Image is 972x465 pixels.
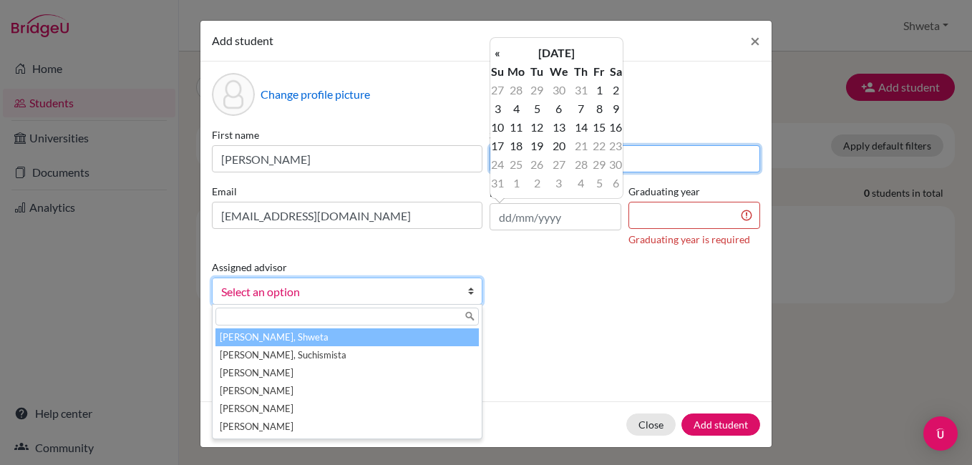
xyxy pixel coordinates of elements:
td: 2 [608,81,623,99]
div: Profile picture [212,73,255,116]
td: 21 [571,137,590,155]
th: Th [571,62,590,81]
div: Open Intercom Messenger [923,416,958,451]
td: 25 [505,155,528,174]
td: 28 [505,81,528,99]
td: 29 [528,81,546,99]
td: 4 [505,99,528,118]
td: 10 [490,118,505,137]
td: 1 [591,81,608,99]
span: Add student [212,34,273,47]
td: 9 [608,99,623,118]
td: 16 [608,118,623,137]
span: Select an option [221,283,455,301]
button: Close [739,21,772,61]
button: Close [626,413,676,436]
td: 13 [546,118,571,137]
td: 29 [591,155,608,174]
li: [PERSON_NAME] [215,364,479,382]
label: Assigned advisor [212,260,287,275]
li: [PERSON_NAME] [215,382,479,400]
input: dd/mm/yyyy [490,203,621,230]
th: Tu [528,62,546,81]
p: Parents [212,328,760,345]
td: 22 [591,137,608,155]
td: 7 [571,99,590,118]
td: 8 [591,99,608,118]
td: 24 [490,155,505,174]
th: Sa [608,62,623,81]
td: 6 [608,174,623,192]
li: [PERSON_NAME] [215,418,479,436]
td: 3 [546,174,571,192]
td: 2 [528,174,546,192]
td: 5 [591,174,608,192]
td: 14 [571,118,590,137]
th: Fr [591,62,608,81]
td: 19 [528,137,546,155]
label: Surname [490,127,760,142]
li: [PERSON_NAME], Suchismista [215,346,479,364]
th: Mo [505,62,528,81]
th: « [490,44,505,62]
td: 23 [608,137,623,155]
div: Graduating year is required [628,232,760,247]
span: × [750,30,760,51]
th: Su [490,62,505,81]
td: 27 [490,81,505,99]
td: 18 [505,137,528,155]
td: 31 [571,81,590,99]
td: 6 [546,99,571,118]
td: 31 [490,174,505,192]
td: 11 [505,118,528,137]
td: 12 [528,118,546,137]
label: First name [212,127,482,142]
td: 30 [608,155,623,174]
td: 30 [546,81,571,99]
td: 3 [490,99,505,118]
li: [PERSON_NAME], Shweta [215,328,479,346]
td: 20 [546,137,571,155]
td: 15 [591,118,608,137]
label: Email [212,184,482,199]
th: We [546,62,571,81]
td: 5 [528,99,546,118]
td: 17 [490,137,505,155]
li: [PERSON_NAME] [215,400,479,418]
td: 27 [546,155,571,174]
button: Add student [681,413,760,436]
td: 4 [571,174,590,192]
td: 28 [571,155,590,174]
label: Graduating year [628,184,760,199]
td: 1 [505,174,528,192]
th: [DATE] [505,44,608,62]
td: 26 [528,155,546,174]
